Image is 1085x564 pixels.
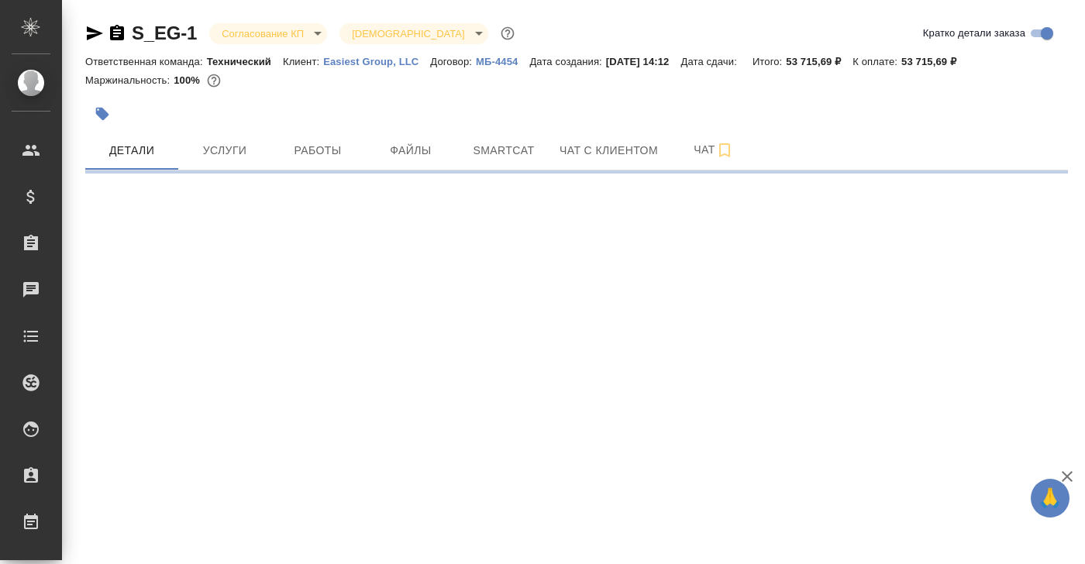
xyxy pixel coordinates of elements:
a: МБ-4454 [476,54,529,67]
p: К оплате: [852,56,901,67]
p: Маржинальность: [85,74,174,86]
p: Ответственная команда: [85,56,207,67]
p: 53 715,69 ₽ [786,56,852,67]
button: Согласование КП [217,27,308,40]
button: 0.00 RUB; [204,70,224,91]
a: Easiest Group, LLC​ [323,54,430,67]
p: 100% [174,74,204,86]
p: Технический [207,56,283,67]
button: Скопировать ссылку для ЯМессенджера [85,24,104,43]
button: Добавить тэг [85,97,119,131]
button: Скопировать ссылку [108,24,126,43]
button: 🙏 [1031,479,1069,518]
span: Чат с клиентом [560,141,658,160]
span: Кратко детали заказа [923,26,1025,41]
span: 🙏 [1037,482,1063,514]
p: [DATE] 14:12 [606,56,681,67]
button: [DEMOGRAPHIC_DATA] [347,27,469,40]
span: Smartcat [467,141,541,160]
span: Детали [95,141,169,160]
p: Easiest Group, LLC​ [323,56,430,67]
p: МБ-4454 [476,56,529,67]
svg: Подписаться [715,141,734,160]
span: Услуги [188,141,262,160]
div: Согласование КП [209,23,327,44]
p: Договор: [430,56,476,67]
a: S_EG-1 [132,22,197,43]
div: Согласование КП [339,23,487,44]
p: Дата создания: [529,56,605,67]
span: Чат [677,140,751,160]
span: Файлы [374,141,448,160]
p: Клиент: [283,56,323,67]
p: 53 715,69 ₽ [901,56,968,67]
span: Работы [281,141,355,160]
button: Доп статусы указывают на важность/срочность заказа [498,23,518,43]
p: Дата сдачи: [680,56,740,67]
p: Итого: [753,56,786,67]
